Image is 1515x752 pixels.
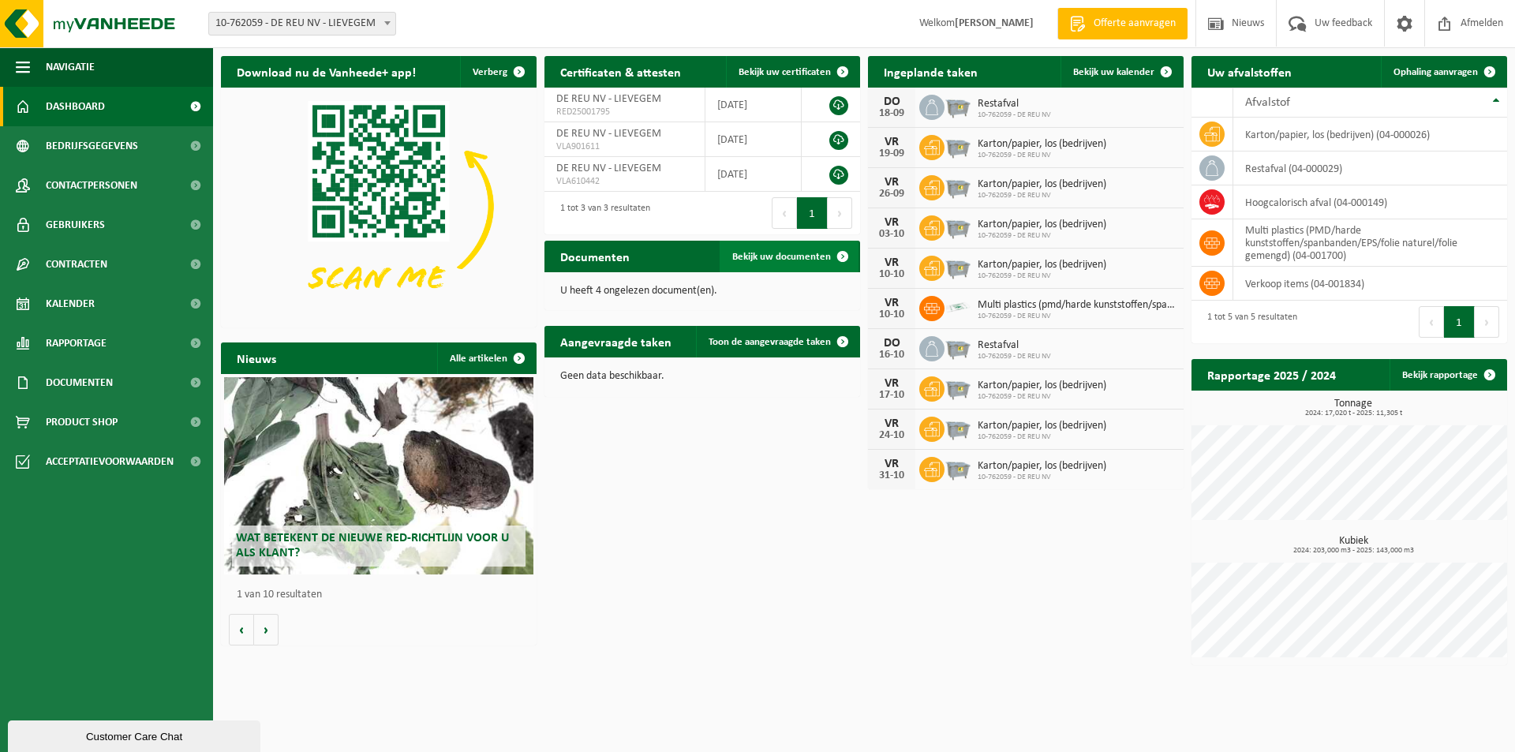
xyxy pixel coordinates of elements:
[560,371,844,382] p: Geen data beschikbaar.
[955,17,1034,29] strong: [PERSON_NAME]
[945,213,971,240] img: WB-2500-GAL-GY-01
[1199,305,1297,339] div: 1 tot 5 van 5 resultaten
[1381,56,1506,88] a: Ophaling aanvragen
[1199,398,1507,417] h3: Tonnage
[556,106,693,118] span: RED25001795
[1090,16,1180,32] span: Offerte aanvragen
[945,173,971,200] img: WB-2500-GAL-GY-01
[978,110,1051,120] span: 10-762059 - DE REU NV
[876,377,907,390] div: VR
[945,253,971,280] img: WB-2500-GAL-GY-01
[1444,306,1475,338] button: 1
[876,256,907,269] div: VR
[460,56,535,88] button: Verberg
[978,259,1106,271] span: Karton/papier, los (bedrijven)
[556,140,693,153] span: VLA901611
[876,390,907,401] div: 17-10
[1233,152,1507,185] td: restafval (04-000029)
[1199,536,1507,555] h3: Kubiek
[46,442,174,481] span: Acceptatievoorwaarden
[709,337,831,347] span: Toon de aangevraagde taken
[876,229,907,240] div: 03-10
[473,67,507,77] span: Verberg
[1233,185,1507,219] td: hoogcalorisch afval (04-000149)
[221,88,537,324] img: Download de VHEPlus App
[945,133,971,159] img: WB-2500-GAL-GY-01
[945,92,971,119] img: WB-2500-GAL-GY-01
[945,414,971,441] img: WB-2500-GAL-GY-01
[1060,56,1182,88] a: Bekijk uw kalender
[876,470,907,481] div: 31-10
[544,326,687,357] h2: Aangevraagde taken
[1393,67,1478,77] span: Ophaling aanvragen
[978,392,1106,402] span: 10-762059 - DE REU NV
[1191,56,1307,87] h2: Uw afvalstoffen
[876,216,907,229] div: VR
[1233,219,1507,267] td: multi plastics (PMD/harde kunststoffen/spanbanden/EPS/folie naturel/folie gemengd) (04-001700)
[556,163,661,174] span: DE REU NV - LIEVEGEM
[544,56,697,87] h2: Certificaten & attesten
[876,108,907,119] div: 18-09
[876,148,907,159] div: 19-09
[876,337,907,350] div: DO
[1199,547,1507,555] span: 2024: 203,000 m3 - 2025: 143,000 m3
[46,324,107,363] span: Rapportage
[1390,359,1506,391] a: Bekijk rapportage
[978,473,1106,482] span: 10-762059 - DE REU NV
[46,245,107,284] span: Contracten
[560,286,844,297] p: U heeft 4 ongelezen document(en).
[46,126,138,166] span: Bedrijfsgegevens
[705,157,801,192] td: [DATE]
[46,205,105,245] span: Gebruikers
[978,271,1106,281] span: 10-762059 - DE REU NV
[556,93,661,105] span: DE REU NV - LIEVEGEM
[876,458,907,470] div: VR
[978,420,1106,432] span: Karton/papier, los (bedrijven)
[978,460,1106,473] span: Karton/papier, los (bedrijven)
[1419,306,1444,338] button: Previous
[978,312,1176,321] span: 10-762059 - DE REU NV
[229,614,254,645] button: Vorige
[46,87,105,126] span: Dashboard
[224,377,533,574] a: Wat betekent de nieuwe RED-richtlijn voor u als klant?
[876,417,907,430] div: VR
[876,269,907,280] div: 10-10
[8,717,264,752] iframe: chat widget
[552,196,650,230] div: 1 tot 3 van 3 resultaten
[254,614,279,645] button: Volgende
[1233,267,1507,301] td: verkoop items (04-001834)
[978,178,1106,191] span: Karton/papier, los (bedrijven)
[876,297,907,309] div: VR
[705,88,801,122] td: [DATE]
[739,67,831,77] span: Bekijk uw certificaten
[208,12,396,36] span: 10-762059 - DE REU NV - LIEVEGEM
[978,219,1106,231] span: Karton/papier, los (bedrijven)
[978,299,1176,312] span: Multi plastics (pmd/harde kunststoffen/spanbanden/eps/folie naturel/folie gemeng...
[221,56,432,87] h2: Download nu de Vanheede+ app!
[46,363,113,402] span: Documenten
[772,197,797,229] button: Previous
[1233,118,1507,152] td: karton/papier, los (bedrijven) (04-000026)
[556,175,693,188] span: VLA610442
[705,122,801,157] td: [DATE]
[945,294,971,320] img: LP-SK-00500-LPE-16
[1199,410,1507,417] span: 2024: 17,020 t - 2025: 11,305 t
[1245,96,1290,109] span: Afvalstof
[732,252,831,262] span: Bekijk uw documenten
[1475,306,1499,338] button: Next
[978,151,1106,160] span: 10-762059 - DE REU NV
[945,374,971,401] img: WB-2500-GAL-GY-01
[797,197,828,229] button: 1
[720,241,858,272] a: Bekijk uw documenten
[978,138,1106,151] span: Karton/papier, los (bedrijven)
[46,47,95,87] span: Navigatie
[237,589,529,600] p: 1 van 10 resultaten
[876,350,907,361] div: 16-10
[221,342,292,373] h2: Nieuws
[876,136,907,148] div: VR
[1191,359,1352,390] h2: Rapportage 2025 / 2024
[1057,8,1188,39] a: Offerte aanvragen
[876,430,907,441] div: 24-10
[696,326,858,357] a: Toon de aangevraagde taken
